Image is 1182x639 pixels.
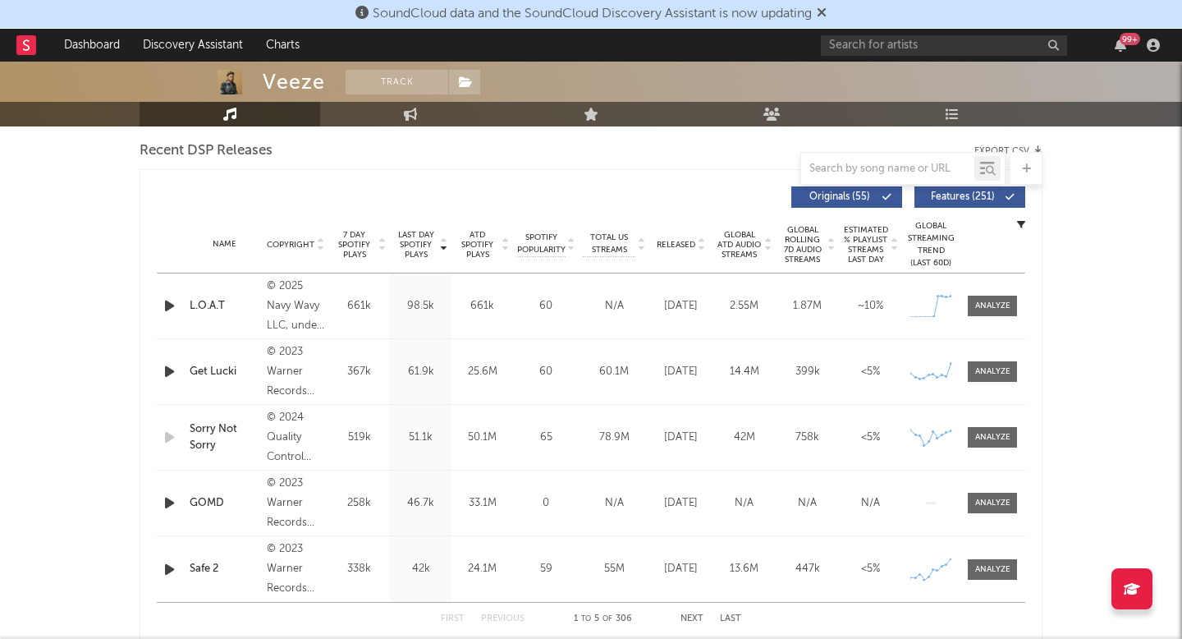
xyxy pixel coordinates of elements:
span: Released [657,240,695,250]
span: Recent DSP Releases [140,141,273,161]
span: Copyright [267,240,314,250]
div: [DATE] [653,430,708,446]
div: 59 [517,561,575,577]
span: SoundCloud data and the SoundCloud Discovery Assistant is now updating [373,7,812,21]
div: [DATE] [653,561,708,577]
a: Discovery Assistant [131,29,254,62]
div: Veeze [263,70,325,94]
span: to [581,615,591,623]
div: 61.9k [394,364,447,380]
div: © 2024 Quality Control Music, LLC, under exclusive license to UMG Recordings, Inc. [267,408,324,467]
a: Get Lucki [190,364,259,380]
span: Dismiss [817,7,827,21]
div: 1.87M [780,298,835,315]
div: Global Streaming Trend (Last 60D) [906,220,955,269]
div: 367k [332,364,386,380]
div: 758k [780,430,835,446]
div: 25.6M [456,364,509,380]
div: 519k [332,430,386,446]
div: 14.4M [717,364,772,380]
a: L.O.A.T [190,298,259,315]
button: Originals(55) [791,186,902,208]
span: 7 Day Spotify Plays [332,230,376,260]
div: 50.1M [456,430,509,446]
div: Name [190,238,259,251]
div: 0 [517,495,575,512]
span: Last Day Spotify Plays [394,230,438,260]
button: Next [680,614,703,623]
div: 42k [394,561,447,577]
a: Dashboard [53,29,131,62]
span: Originals ( 55 ) [802,192,877,202]
div: 60.1M [583,364,645,380]
div: N/A [717,495,772,512]
input: Search for artists [821,35,1067,56]
span: Spotify Popularity [517,232,566,256]
div: 60 [517,364,575,380]
button: Export CSV [974,146,1042,156]
div: N/A [583,298,645,315]
div: 13.6M [717,561,772,577]
div: 78.9M [583,430,645,446]
div: [DATE] [653,298,708,315]
div: 65 [517,430,575,446]
div: 447k [780,561,835,577]
div: 99 + [1120,33,1140,45]
div: 399k [780,364,835,380]
div: <5% [843,430,898,446]
div: <5% [843,561,898,577]
button: 99+ [1115,39,1126,52]
button: Previous [481,614,525,623]
span: of [602,615,612,623]
div: 51.1k [394,430,447,446]
div: © 2023 Warner Records Inc. [267,474,324,533]
button: First [441,614,465,623]
div: © 2023 Warner Records Inc. [267,342,324,402]
div: N/A [843,495,898,512]
span: Global ATD Audio Streams [717,230,762,260]
span: Estimated % Playlist Streams Last Day [843,225,888,264]
div: 338k [332,561,386,577]
div: 2.55M [717,298,772,315]
div: <5% [843,364,898,380]
div: 42M [717,430,772,446]
a: Safe 2 [190,561,259,577]
span: ATD Spotify Plays [456,230,499,260]
div: N/A [780,495,835,512]
div: [DATE] [653,364,708,380]
span: Global Rolling 7D Audio Streams [780,225,825,264]
div: © 2023 Warner Records Inc. [267,540,324,599]
div: [DATE] [653,495,708,512]
div: 258k [332,495,386,512]
div: 55M [583,561,645,577]
div: 33.1M [456,495,509,512]
div: 1 5 306 [557,609,648,629]
span: Features ( 251 ) [925,192,1001,202]
div: 98.5k [394,298,447,315]
div: 60 [517,298,575,315]
div: © 2025 Navy Wavy LLC, under exclusive license to Warner Records Inc. [267,277,324,336]
div: N/A [583,495,645,512]
div: 46.7k [394,495,447,512]
a: GOMD [190,495,259,512]
button: Track [346,70,448,94]
a: Charts [254,29,311,62]
a: Sorry Not Sorry [190,421,259,453]
div: 661k [332,298,386,315]
button: Features(251) [914,186,1025,208]
div: ~ 10 % [843,298,898,315]
input: Search by song name or URL [801,163,974,176]
div: 661k [456,298,509,315]
span: Total US Streams [583,232,635,256]
button: Last [720,614,741,623]
div: 24.1M [456,561,509,577]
